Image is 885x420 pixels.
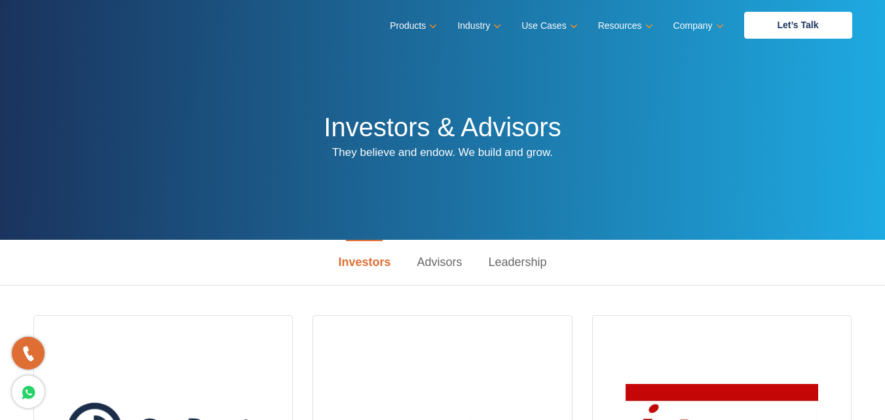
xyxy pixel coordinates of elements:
h1: Investors & Advisors [324,111,561,143]
a: Use Cases [521,16,574,35]
a: Leadership [476,240,560,285]
a: Investors [325,240,404,285]
a: Products [390,16,434,35]
a: Industry [457,16,499,35]
a: Company [673,16,721,35]
a: Resources [598,16,650,35]
a: Let’s Talk [744,12,852,39]
a: Advisors [404,240,475,285]
span: They believe and endow. We build and grow. [332,146,553,159]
